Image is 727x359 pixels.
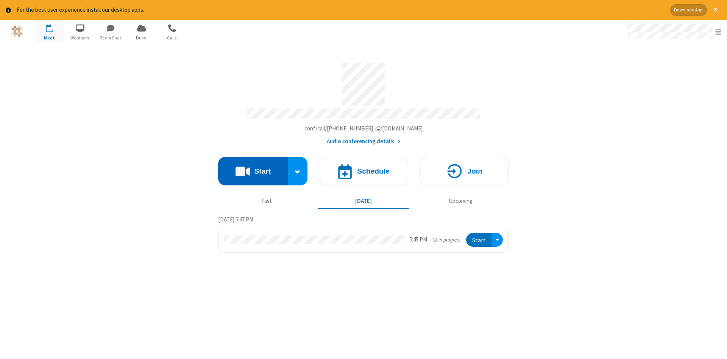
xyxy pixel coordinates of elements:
[218,216,253,223] span: [DATE] 5:47 PM
[288,157,308,185] div: Start conference options
[3,20,31,43] button: Logo
[620,20,727,43] div: Open menu
[97,34,125,41] span: Team Chat
[357,168,390,175] h4: Schedule
[254,168,271,175] h4: Start
[218,157,288,185] button: Start
[218,57,509,146] section: Account details
[51,24,56,30] div: 1
[11,26,23,37] img: QA Selenium DO NOT DELETE OR CHANGE
[218,215,509,253] section: Today's Meetings
[415,194,506,209] button: Upcoming
[467,168,482,175] h4: Join
[66,34,94,41] span: Webinars
[17,6,665,14] div: For the best user experience install our desktop apps.
[304,124,423,133] button: Copy my meeting room linkCopy my meeting room link
[35,34,64,41] span: Meet
[466,233,491,247] button: Start
[319,157,408,185] button: Schedule
[710,4,721,16] button: Close alert
[127,34,156,41] span: Drive
[670,4,707,16] button: Download App
[409,235,427,244] div: 5:45 PM
[420,157,509,185] button: Join
[327,137,401,146] button: Audio conferencing details
[433,236,460,243] em: in progress
[304,125,423,132] span: Copy my meeting room link
[318,194,409,209] button: [DATE]
[491,233,503,247] div: Open menu
[221,194,312,209] button: Past
[158,34,186,41] span: Calls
